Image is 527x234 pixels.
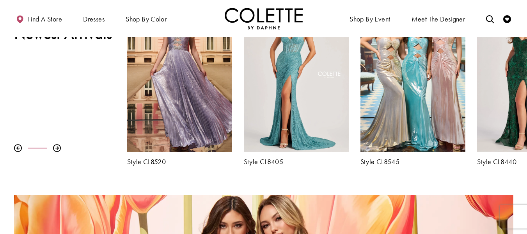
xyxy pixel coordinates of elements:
a: Style CL8520 [127,158,232,166]
a: Find a store [14,8,64,29]
a: Visit Home Page [225,8,303,29]
a: Meet the designer [410,8,467,29]
span: Shop by color [126,15,167,23]
h2: Explore all the Newest Arrivals [14,7,115,43]
a: Toggle search [484,8,496,29]
span: Find a store [27,15,62,23]
span: Shop By Event [350,15,390,23]
span: Shop By Event [348,8,392,29]
span: Shop by color [124,8,169,29]
span: Meet the designer [412,15,465,23]
a: Style CL8405 [244,158,349,166]
a: Check Wishlist [501,8,513,29]
span: Dresses [81,8,106,29]
a: Style CL8545 [360,158,465,166]
span: Dresses [83,15,105,23]
img: Colette by Daphne [225,8,303,29]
